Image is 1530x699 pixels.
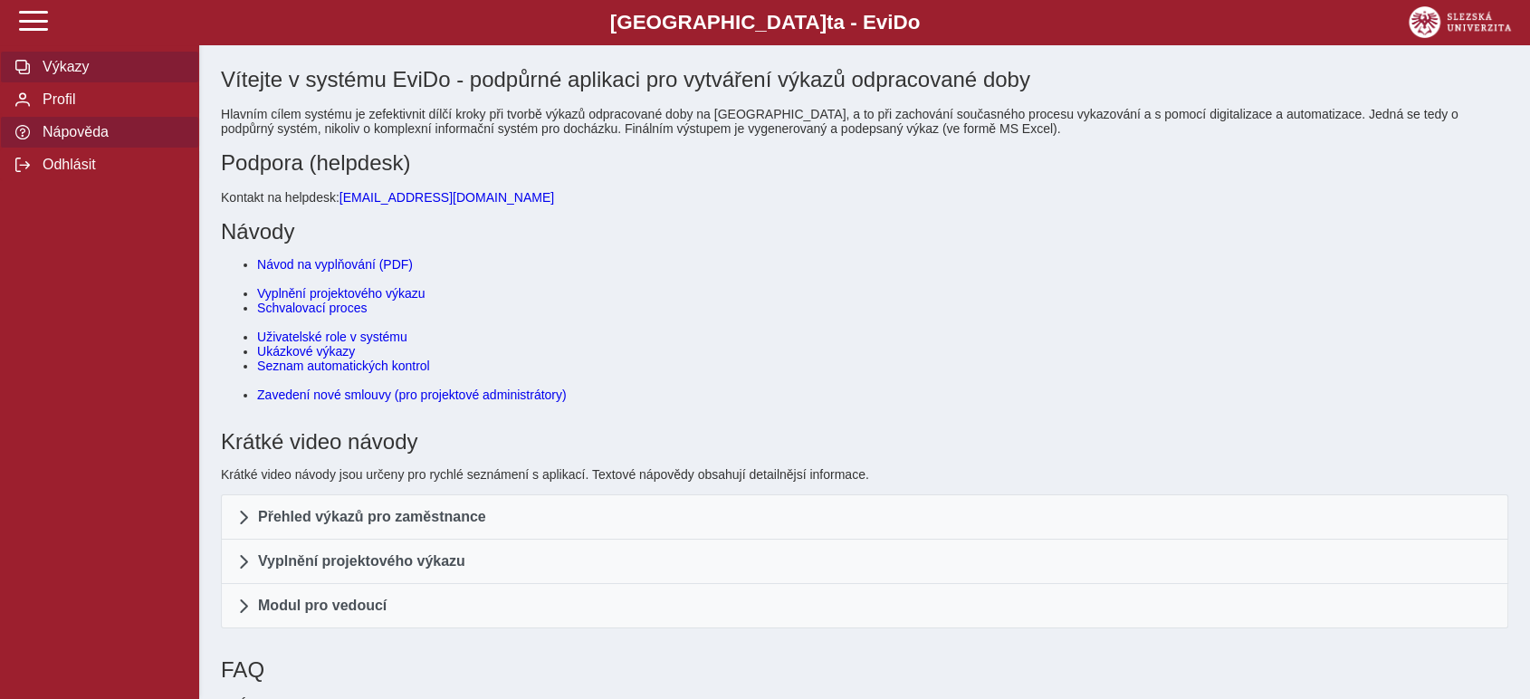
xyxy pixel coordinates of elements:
span: Modul pro vedoucí [258,598,387,613]
p: Krátké video návody jsou určeny pro rychlé seznámení s aplikací. Textové nápovědy obsahují detail... [221,467,1508,482]
a: Schvalovací proces [257,301,367,315]
span: D [893,11,907,34]
a: Návod na vyplňování (PDF) [257,257,413,272]
span: Odhlásit [37,157,184,173]
b: [GEOGRAPHIC_DATA] a - Evi [54,11,1476,34]
a: [EMAIL_ADDRESS][DOMAIN_NAME] [339,190,554,205]
h1: Krátké video návody [221,429,1508,455]
a: Vyplnění projektového výkazu [257,286,425,301]
h1: Návody [221,219,1508,244]
span: Výkazy [37,59,184,75]
img: logo_web_su.png [1409,6,1511,38]
span: Profil [37,91,184,108]
span: t [827,11,833,34]
span: o [908,11,921,34]
a: Zavedení nové smlouvy (pro projektové administrátory) [257,388,567,402]
span: Nápověda [37,124,184,140]
a: Seznam automatických kontrol [257,359,430,373]
a: Ukázkové výkazy [257,344,355,359]
h1: FAQ [221,657,1508,683]
a: Uživatelské role v systému [257,330,407,344]
span: Vyplnění projektového výkazu [258,554,465,569]
h1: Podpora (helpdesk) [221,150,1508,176]
span: Přehled výkazů pro zaměstnance [258,510,486,524]
h1: Vítejte v systému EviDo - podpůrné aplikaci pro vytváření výkazů odpracované doby [221,67,1508,92]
